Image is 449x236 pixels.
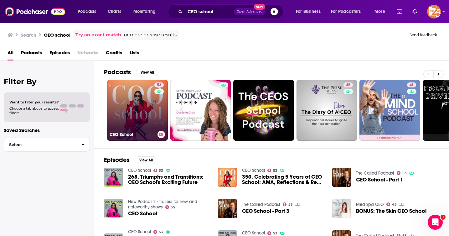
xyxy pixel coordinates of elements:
[292,7,328,17] button: open menu
[356,208,426,214] a: BONUS: The Skin CEO School
[171,206,175,209] span: 55
[136,69,158,76] button: View All
[408,32,439,38] button: Send feedback
[104,156,157,164] a: EpisodesView All
[128,174,211,185] a: 268. Triumphs and Transitions: CEO School's Exciting Future
[104,168,123,187] img: 268. Triumphs and Transitions: CEO School's Exciting Future
[108,7,121,16] span: Charts
[332,199,351,218] img: BONUS: The Skin CEO School
[273,232,277,235] span: 53
[106,48,122,60] a: Credits
[73,7,104,17] button: open menu
[9,106,59,115] span: Choose a tab above to access filters.
[104,7,125,17] a: Charts
[153,169,163,172] a: 53
[4,127,90,133] p: Saved Searches
[9,100,59,104] span: Want to filter your results?
[343,82,353,87] a: 45
[242,230,265,236] a: CEO School
[397,171,407,175] a: 53
[392,203,397,206] span: 45
[77,48,98,60] span: Networks
[44,32,70,38] h3: CEO school
[234,8,266,15] button: Open AdvancedNew
[130,48,139,60] a: Lists
[427,5,441,18] button: Show profile menu
[218,199,237,218] img: CEO School - Part 3
[356,177,403,182] a: CEO School - Part 1
[4,77,90,86] h2: Filter By
[159,231,163,233] span: 53
[267,231,277,235] a: 53
[133,7,156,16] span: Monitoring
[4,143,76,147] span: Select
[104,68,131,76] h2: Podcasts
[107,80,168,141] a: 53CEO School
[75,31,121,39] a: Try an exact match
[242,168,265,173] a: CEO School
[254,4,265,10] span: New
[297,80,357,141] a: 45
[4,138,90,152] button: Select
[386,202,397,206] a: 45
[242,174,325,185] a: 350. Celebrating 5 Years of CEO School: AMA, Reflections & Real Talk
[157,82,161,88] span: 53
[346,82,350,88] span: 45
[128,199,197,210] a: New Podcasts - trailers for new and noteworthy shows
[267,169,277,172] a: 53
[407,82,416,87] a: 41
[154,82,164,87] a: 53
[402,172,407,175] span: 53
[104,156,130,164] h2: Episodes
[332,168,351,187] img: CEO School - Part 1
[174,4,289,19] div: Search podcasts, credits, & more...
[428,215,443,230] iframe: Intercom live chat
[288,203,293,206] span: 53
[153,230,163,234] a: 53
[410,6,420,17] a: Show notifications dropdown
[104,199,123,218] img: CEO School
[8,48,13,60] a: All
[218,168,237,187] img: 350. Celebrating 5 Years of CEO School: AMA, Reflections & Real Talk
[394,6,405,17] a: Show notifications dropdown
[49,48,70,60] a: Episodes
[128,168,151,173] a: CEO School
[370,7,393,17] button: open menu
[242,208,289,214] span: CEO School - Part 3
[356,202,384,207] a: Med Spa CEO
[5,6,65,18] img: Podchaser - Follow, Share and Rate Podcasts
[410,82,414,88] span: 41
[128,229,151,234] a: CEO School
[427,5,441,18] img: User Profile
[122,31,177,39] span: for more precise results
[359,80,420,141] a: 41
[185,7,234,17] input: Search podcasts, credits, & more...
[441,215,446,220] span: 1
[21,48,42,60] a: Podcasts
[78,7,96,16] span: Podcasts
[21,32,36,38] h3: Search
[374,7,385,16] span: More
[128,211,157,216] a: CEO School
[237,10,263,13] span: Open Advanced
[296,7,321,16] span: For Business
[427,5,441,18] span: Logged in as kerrifulks
[165,205,175,209] a: 55
[242,202,280,207] a: The Called Podcast
[327,7,370,17] button: open menu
